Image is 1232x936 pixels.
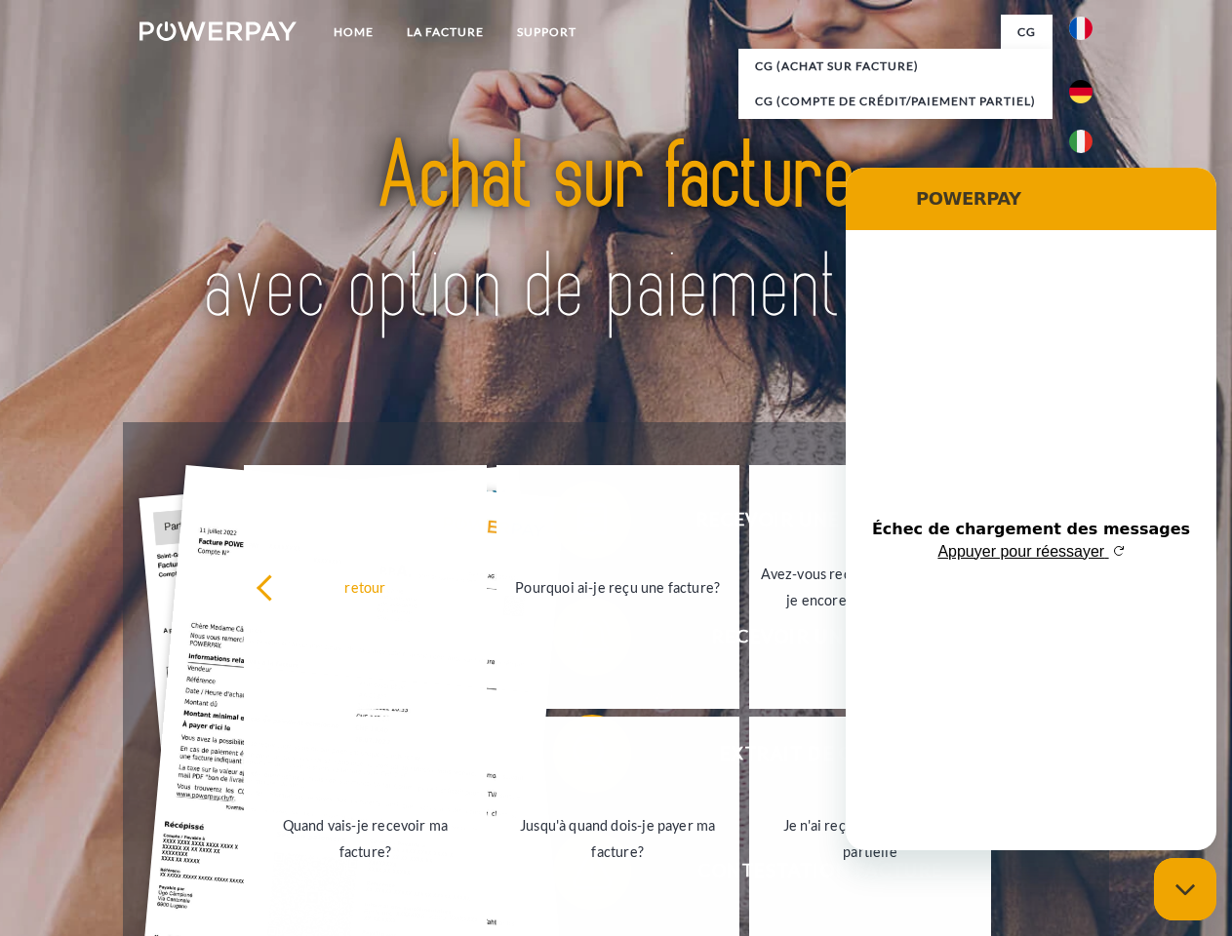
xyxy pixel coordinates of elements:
div: Quand vais-je recevoir ma facture? [256,812,475,865]
img: fr [1069,17,1093,40]
a: Home [317,15,390,50]
img: title-powerpay_fr.svg [186,94,1046,373]
a: LA FACTURE [390,15,500,50]
img: de [1069,80,1093,103]
a: Avez-vous reçu mes paiements, ai-je encore un solde ouvert? [749,465,992,709]
a: CG (achat sur facture) [738,49,1053,84]
img: logo-powerpay-white.svg [139,21,297,41]
a: Support [500,15,593,50]
div: Pourquoi ai-je reçu une facture? [508,573,728,600]
img: it [1069,130,1093,153]
a: CG (Compte de crédit/paiement partiel) [738,84,1053,119]
iframe: Bouton de lancement de la fenêtre de messagerie [1154,858,1216,920]
div: Jusqu'à quand dois-je payer ma facture? [508,812,728,865]
div: retour [256,573,475,600]
div: Je n'ai reçu qu'une livraison partielle [761,812,980,865]
iframe: Fenêtre de messagerie [846,168,1216,850]
a: CG [1001,15,1053,50]
div: Avez-vous reçu mes paiements, ai-je encore un solde ouvert? [761,561,980,613]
